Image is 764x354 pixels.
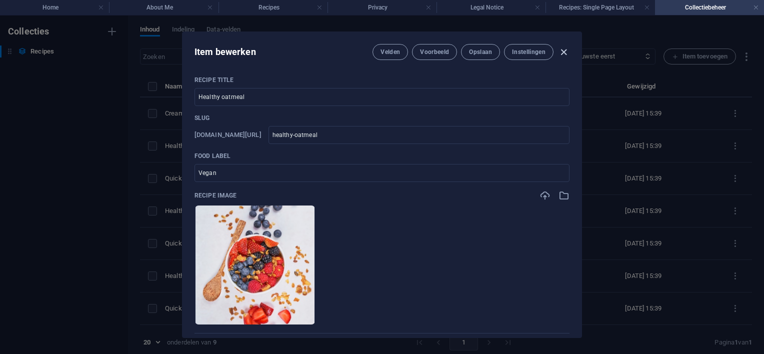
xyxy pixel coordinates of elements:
[194,129,261,141] h6: De slug is de URL waaronder dit item is te vinden en daarom moet deze uniek zijn.
[558,190,569,201] i: Selecteer vanuit bestandsbeheer of stockfoto's
[504,44,553,60] button: Instellingen
[469,48,491,56] span: Opslaan
[194,191,236,199] p: Recipe Image
[194,152,569,160] p: Food Label
[436,2,545,13] h4: Legal Notice
[380,48,400,56] span: Velden
[461,44,499,60] button: Opslaan
[109,2,218,13] h4: About Me
[512,48,545,56] span: Instellingen
[194,205,315,325] li: card1.jpg
[194,46,256,58] h2: Item bewerken
[194,76,569,84] p: Recipe Title
[655,2,764,13] h4: Collectiebeheer
[327,2,436,13] h4: Privacy
[194,114,569,122] p: Slug
[218,2,327,13] h4: Recipes
[195,205,314,324] img: card1.jpg
[545,2,654,13] h4: Recipes: Single Page Layout
[420,48,449,56] span: Voorbeeld
[372,44,408,60] button: Velden
[412,44,457,60] button: Voorbeeld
